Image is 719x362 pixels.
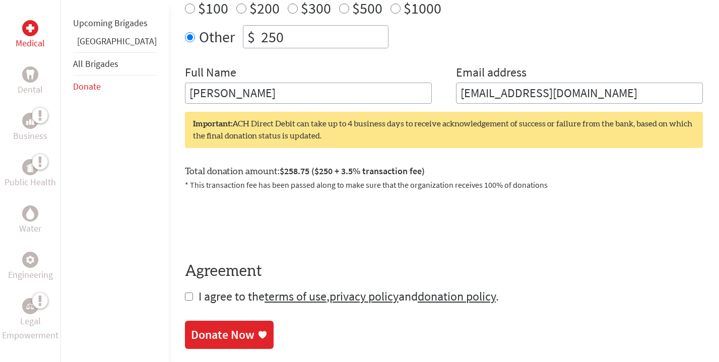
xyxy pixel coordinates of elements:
[26,162,34,172] img: Public Health
[73,12,157,34] li: Upcoming Brigades
[5,159,56,189] a: Public HealthPublic Health
[16,20,45,50] a: MedicalMedical
[185,83,432,104] input: Enter Full Name
[5,175,56,189] p: Public Health
[185,321,274,349] a: Donate Now
[456,64,527,83] label: Email address
[22,20,38,36] div: Medical
[22,66,38,83] div: Dental
[22,298,38,314] div: Legal Empowerment
[26,207,34,219] img: Water
[259,26,388,48] input: Enter Amount
[26,256,34,264] img: Engineering
[2,298,58,342] a: Legal EmpowermentLegal Empowerment
[456,83,703,104] input: Your Email
[18,83,43,97] p: Dental
[193,120,232,128] strong: Important:
[73,34,157,52] li: Greece
[26,24,34,32] img: Medical
[22,205,38,222] div: Water
[13,129,47,143] p: Business
[73,76,157,98] li: Donate
[199,25,235,48] label: Other
[185,262,703,280] h4: Agreement
[265,288,326,304] a: terms of use
[77,35,157,47] a: [GEOGRAPHIC_DATA]
[199,288,499,304] span: I agree to the , and .
[8,268,53,282] p: Engineering
[16,36,45,50] p: Medical
[418,288,496,304] a: donation policy
[280,165,425,177] span: $258.75 ($250 + 3.5% transaction fee)
[185,164,425,179] label: Total donation amount:
[19,205,41,236] a: WaterWater
[19,222,41,236] p: Water
[185,203,338,242] iframe: reCAPTCHA
[185,179,703,191] p: * This transaction fee has been passed along to make sure that the organization receives 100% of ...
[73,17,148,29] a: Upcoming Brigades
[191,327,254,343] div: Donate Now
[26,69,34,79] img: Dental
[2,314,58,342] p: Legal Empowerment
[185,112,703,148] div: ACH Direct Debit can take up to 4 business days to receive acknowledgement of success or failure ...
[185,64,236,83] label: Full Name
[22,113,38,129] div: Business
[26,117,34,125] img: Business
[18,66,43,97] a: DentalDental
[73,52,157,76] li: All Brigades
[8,252,53,282] a: EngineeringEngineering
[26,303,34,309] img: Legal Empowerment
[22,252,38,268] div: Engineering
[73,81,101,92] a: Donate
[330,288,399,304] a: privacy policy
[13,113,47,143] a: BusinessBusiness
[22,159,38,175] div: Public Health
[243,26,259,48] div: $
[73,58,118,69] a: All Brigades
